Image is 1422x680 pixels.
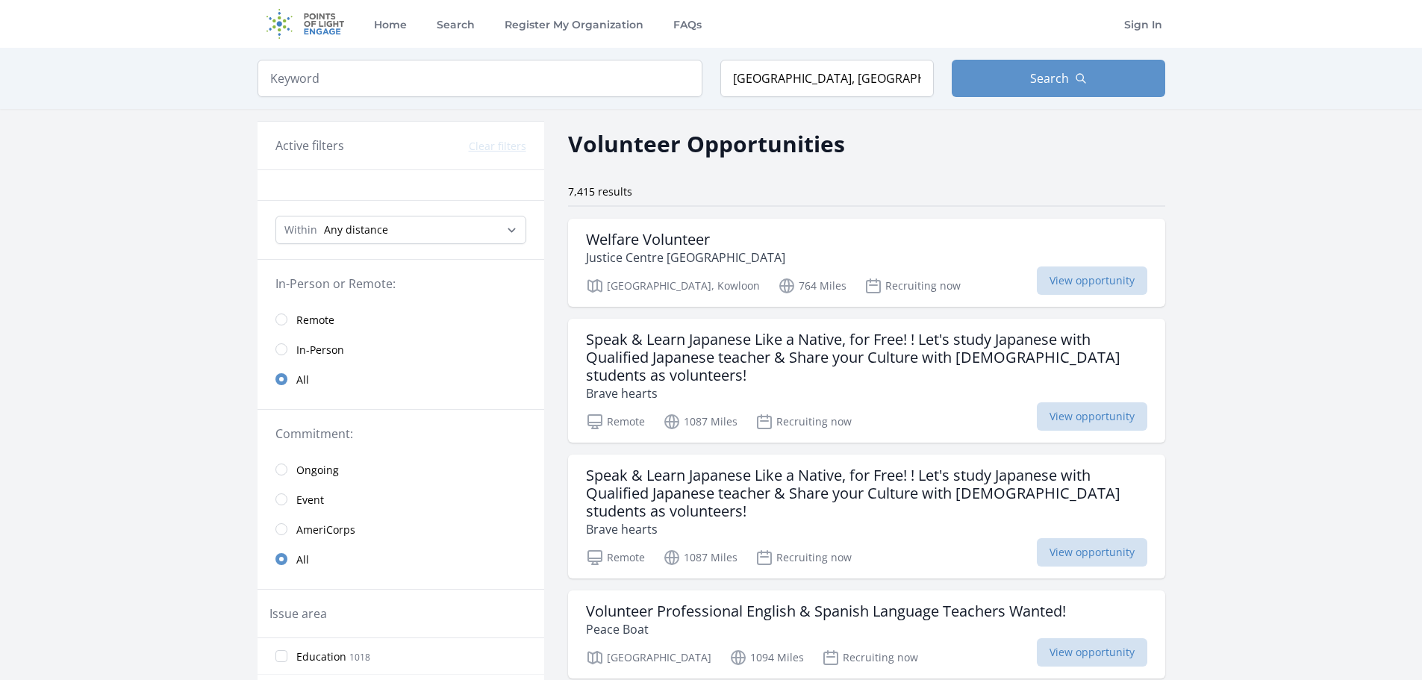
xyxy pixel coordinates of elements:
button: Search [952,60,1165,97]
input: Education 1018 [275,650,287,662]
span: Ongoing [296,463,339,478]
p: [GEOGRAPHIC_DATA] [586,649,711,667]
a: Event [258,484,544,514]
p: Recruiting now [755,549,852,567]
a: Welfare Volunteer Justice Centre [GEOGRAPHIC_DATA] [GEOGRAPHIC_DATA], Kowloon 764 Miles Recruitin... [568,219,1165,307]
select: Search Radius [275,216,526,244]
span: AmeriCorps [296,523,355,537]
h3: Speak & Learn Japanese Like a Native, for Free! ! Let's study Japanese with Qualified Japanese te... [586,331,1147,384]
input: Location [720,60,934,97]
p: Recruiting now [755,413,852,431]
p: [GEOGRAPHIC_DATA], Kowloon [586,277,760,295]
a: AmeriCorps [258,514,544,544]
a: Remote [258,305,544,334]
a: In-Person [258,334,544,364]
p: Recruiting now [822,649,918,667]
button: Clear filters [469,139,526,154]
legend: In-Person or Remote: [275,275,526,293]
span: In-Person [296,343,344,358]
p: Remote [586,413,645,431]
a: Volunteer Professional English & Spanish Language Teachers Wanted! Peace Boat [GEOGRAPHIC_DATA] 1... [568,590,1165,679]
a: All [258,544,544,574]
h2: Volunteer Opportunities [568,127,845,160]
h3: Active filters [275,137,344,155]
span: View opportunity [1037,402,1147,431]
span: All [296,372,309,387]
span: 7,415 results [568,184,632,199]
a: Ongoing [258,455,544,484]
legend: Issue area [269,605,327,623]
input: Keyword [258,60,702,97]
p: 764 Miles [778,277,846,295]
h3: Welfare Volunteer [586,231,785,249]
p: 1087 Miles [663,549,737,567]
span: All [296,552,309,567]
span: Education [296,649,346,664]
a: Speak & Learn Japanese Like a Native, for Free! ! Let's study Japanese with Qualified Japanese te... [568,455,1165,578]
p: Brave hearts [586,384,1147,402]
span: Remote [296,313,334,328]
a: All [258,364,544,394]
h3: Speak & Learn Japanese Like a Native, for Free! ! Let's study Japanese with Qualified Japanese te... [586,467,1147,520]
span: Event [296,493,324,508]
span: 1018 [349,651,370,664]
span: View opportunity [1037,266,1147,295]
p: Remote [586,549,645,567]
span: View opportunity [1037,638,1147,667]
p: Recruiting now [864,277,961,295]
p: 1094 Miles [729,649,804,667]
span: Search [1030,69,1069,87]
p: Peace Boat [586,620,1066,638]
p: Brave hearts [586,520,1147,538]
p: 1087 Miles [663,413,737,431]
legend: Commitment: [275,425,526,443]
p: Justice Centre [GEOGRAPHIC_DATA] [586,249,785,266]
span: View opportunity [1037,538,1147,567]
a: Speak & Learn Japanese Like a Native, for Free! ! Let's study Japanese with Qualified Japanese te... [568,319,1165,443]
h3: Volunteer Professional English & Spanish Language Teachers Wanted! [586,602,1066,620]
